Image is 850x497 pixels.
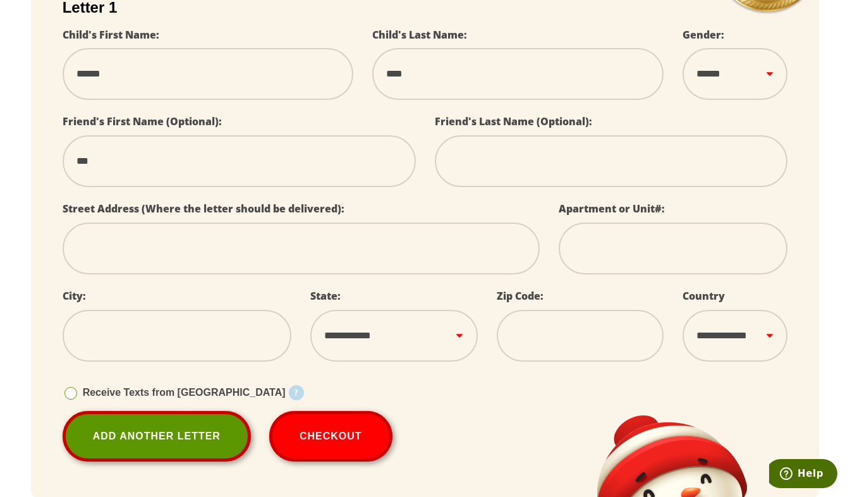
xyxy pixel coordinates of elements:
label: Friend's Last Name (Optional): [435,114,592,128]
label: Friend's First Name (Optional): [63,114,222,128]
span: Receive Texts from [GEOGRAPHIC_DATA] [83,387,286,398]
button: Checkout [269,411,392,462]
label: Zip Code: [497,289,543,303]
a: Add Another Letter [63,411,251,462]
label: City: [63,289,86,303]
label: State: [310,289,341,303]
label: Apartment or Unit#: [559,202,665,216]
label: Child's First Name: [63,28,159,42]
iframe: Opens a widget where you can find more information [769,459,837,491]
label: Country [683,289,725,303]
label: Street Address (Where the letter should be delivered): [63,202,344,216]
label: Gender: [683,28,724,42]
label: Child's Last Name: [372,28,467,42]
